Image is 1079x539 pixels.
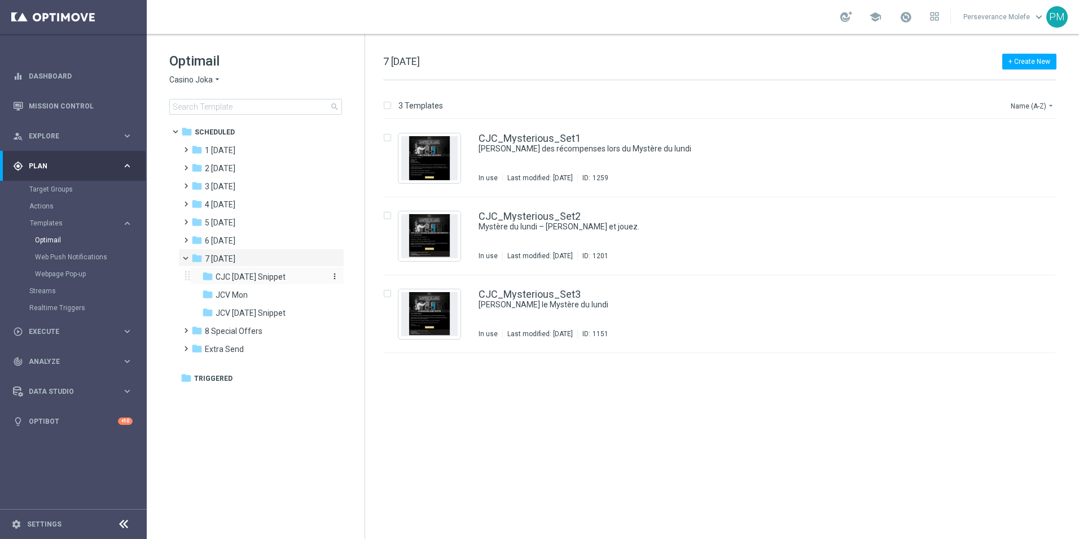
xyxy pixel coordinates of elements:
div: In use [479,329,498,338]
button: + Create New [1002,54,1056,69]
i: lightbulb [13,416,23,427]
div: Last modified: [DATE] [503,251,577,260]
span: Explore [29,133,122,140]
span: Extra Send [205,344,244,354]
div: Explore [13,131,122,141]
a: CJC_Mysterious_Set3 [479,289,581,299]
i: folder [191,216,203,228]
i: arrow_drop_down [1046,101,1055,110]
i: folder [191,253,203,264]
div: Débloquez le Mystère du lundi [479,299,1008,310]
a: Perseverance Molefekeyboard_arrow_down [962,8,1046,25]
span: 1 Tuesday [205,145,235,155]
span: Execute [29,328,122,335]
span: Templates [30,220,111,227]
button: more_vert [328,271,339,282]
i: keyboard_arrow_right [122,386,133,397]
a: Mission Control [29,91,133,121]
i: folder [191,325,203,336]
i: keyboard_arrow_right [122,218,133,229]
input: Search Template [169,99,342,115]
div: Templates keyboard_arrow_right [29,219,133,228]
i: folder [181,372,192,384]
i: play_circle_outline [13,327,23,337]
div: Débloquez des récompenses lors du Mystère du lundi [479,144,1008,154]
span: school [869,11,881,23]
div: Streams [29,282,146,299]
a: [PERSON_NAME] le Mystère du lundi [479,299,982,310]
span: Plan [29,163,122,169]
div: Last modified: [DATE] [503,329,577,338]
i: track_changes [13,357,23,367]
div: Mystère du lundi – débloquez et jouez. [479,221,1008,232]
div: Optimail [35,232,146,249]
div: Press SPACE to select this row. [372,119,1077,197]
div: ID: [577,173,608,182]
div: ID: [577,329,608,338]
button: Mission Control [12,102,133,111]
a: Actions [29,202,117,211]
div: 1259 [593,173,608,182]
div: Templates [29,215,146,282]
a: CJC_Mysterious_Set1 [479,133,581,144]
button: Data Studio keyboard_arrow_right [12,387,133,396]
i: keyboard_arrow_right [122,326,133,337]
div: play_circle_outline Execute keyboard_arrow_right [12,327,133,336]
a: Target Groups [29,185,117,194]
div: Target Groups [29,181,146,198]
span: search [330,102,339,111]
span: 7 [DATE] [383,55,420,67]
i: folder [191,198,203,210]
div: Execute [13,327,122,337]
i: settings [11,519,21,529]
a: [PERSON_NAME] des récompenses lors du Mystère du lundi [479,144,982,154]
i: folder [181,126,192,137]
div: Realtime Triggers [29,299,146,316]
span: JCV Mon [216,290,248,300]
i: folder [191,180,203,192]
a: Web Push Notifications [35,253,117,262]
a: Optibot [29,406,118,436]
div: +10 [118,418,133,425]
button: Casino Joka arrow_drop_down [169,75,222,85]
img: 1151.jpeg [401,292,458,336]
div: Templates [30,220,122,227]
span: 8 Special Offers [205,326,262,336]
a: Dashboard [29,61,133,91]
a: Settings [27,521,62,528]
div: 1151 [593,329,608,338]
span: keyboard_arrow_down [1033,11,1045,23]
i: keyboard_arrow_right [122,160,133,171]
i: folder [202,307,213,318]
img: 1201.jpeg [401,214,458,258]
i: person_search [13,131,23,141]
span: 3 Thursday [205,181,235,192]
i: gps_fixed [13,161,23,171]
button: lightbulb Optibot +10 [12,417,133,426]
span: CJC Monday Snippet [216,272,286,282]
a: CJC_Mysterious_Set2 [479,211,581,221]
div: Dashboard [13,61,133,91]
i: folder [191,144,203,155]
div: Press SPACE to select this row. [372,197,1077,275]
span: Analyze [29,358,122,365]
div: Analyze [13,357,122,367]
span: 6 Sunday [205,236,235,246]
i: equalizer [13,71,23,81]
span: Scheduled [195,127,235,137]
a: Streams [29,286,117,295]
div: gps_fixed Plan keyboard_arrow_right [12,162,133,171]
i: folder [202,271,213,282]
button: equalizer Dashboard [12,72,133,81]
span: 2 Wednesday [205,163,235,173]
img: 1259.jpeg [401,136,458,180]
h1: Optimail [169,52,342,70]
i: folder [202,289,213,300]
p: 3 Templates [398,101,443,111]
div: In use [479,173,498,182]
div: Actions [29,198,146,215]
div: person_search Explore keyboard_arrow_right [12,132,133,141]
